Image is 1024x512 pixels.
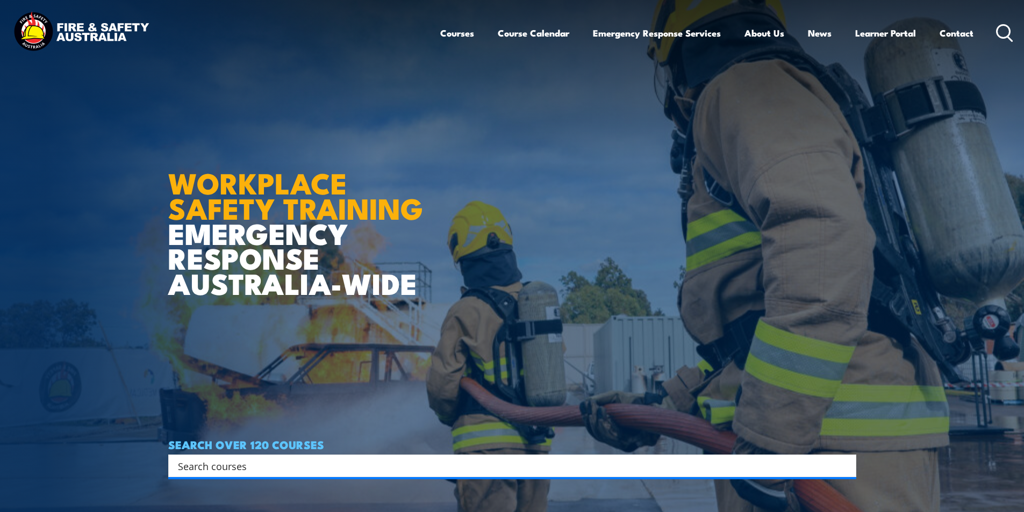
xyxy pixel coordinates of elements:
[178,458,833,474] input: Search input
[593,19,721,47] a: Emergency Response Services
[808,19,832,47] a: News
[744,19,784,47] a: About Us
[168,143,431,295] h1: EMERGENCY RESPONSE AUSTRALIA-WIDE
[837,458,853,473] button: Search magnifier button
[168,438,856,450] h4: SEARCH OVER 120 COURSES
[855,19,916,47] a: Learner Portal
[940,19,973,47] a: Contact
[498,19,569,47] a: Course Calendar
[168,160,423,229] strong: WORKPLACE SAFETY TRAINING
[440,19,474,47] a: Courses
[180,458,835,473] form: Search form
